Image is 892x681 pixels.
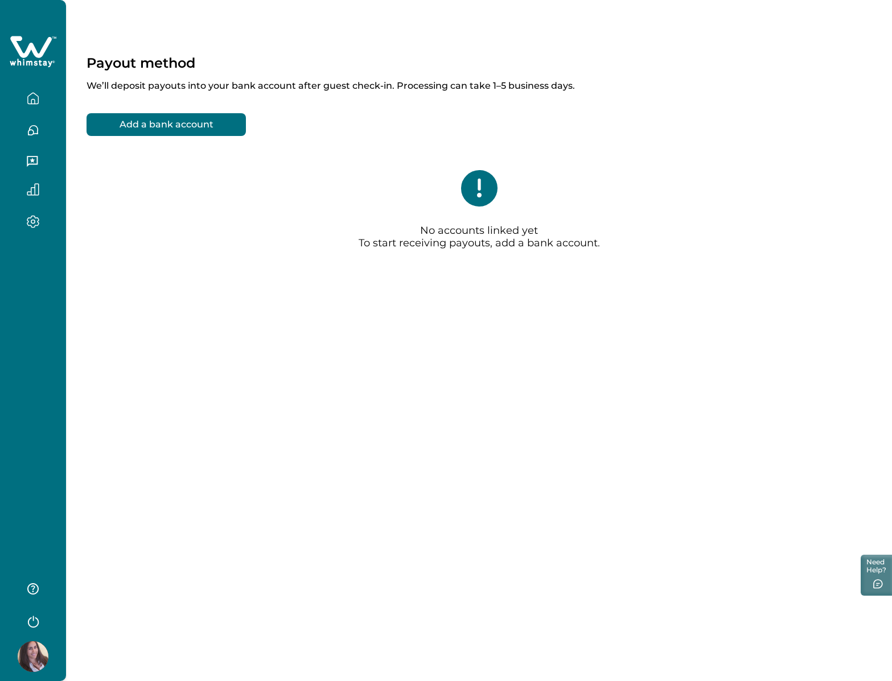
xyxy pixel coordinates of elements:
[18,641,48,672] img: Whimstay Host
[359,225,600,250] p: No accounts linked yet To start receiving payouts, add a bank account.
[87,113,246,136] button: Add a bank account
[87,71,872,92] p: We’ll deposit payouts into your bank account after guest check-in. Processing can take 1–5 busine...
[87,55,195,71] p: Payout method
